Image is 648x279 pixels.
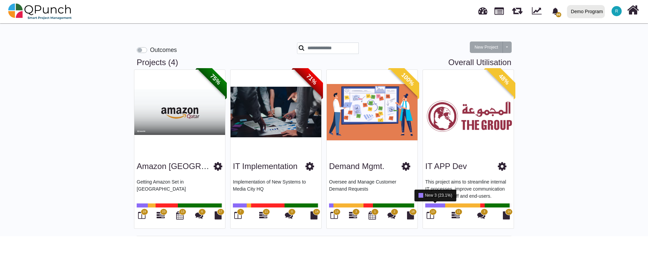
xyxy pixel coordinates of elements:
i: Punch Discussions [477,211,485,219]
i: Roadmap [259,211,267,219]
span: 14 [315,210,318,214]
div: New 3 (23.1%) [417,191,454,200]
i: Document Library [310,211,318,219]
i: Punch Discussions [195,211,203,219]
a: IT APP Dev [425,162,467,171]
span: 23 [162,210,165,214]
i: Board [330,211,338,219]
a: Amazon [GEOGRAPHIC_DATA] [137,162,253,171]
span: 75% [197,61,234,98]
i: Gantt [157,211,165,219]
a: 11 [452,214,460,219]
i: Board [427,211,434,219]
span: 13 [181,210,184,214]
div: Notification [549,5,561,17]
span: 2 [394,210,395,214]
span: Sprints [512,3,522,15]
a: IT Implementation [233,162,298,171]
span: 3 [484,210,485,214]
span: 11 [265,210,268,214]
span: 66 [556,12,561,17]
a: Overall Utilisation [448,58,511,67]
a: 11 [259,214,267,219]
span: Raed [612,6,622,16]
p: Getting Amazon Set in [GEOGRAPHIC_DATA] [137,178,223,199]
a: Demand Mgmt. [329,162,384,171]
i: Punch Discussions [285,211,293,219]
span: 19 [142,210,146,214]
a: Demo Program [564,0,607,23]
span: 17 [219,210,222,214]
i: Home [627,4,639,17]
span: 48% [485,61,523,98]
div: Dynamic Report [529,0,548,23]
span: 13 [431,210,434,214]
label: Outcomes [150,46,177,54]
span: 13 [335,210,338,214]
span: 7 [240,210,241,214]
span: 11 [457,210,460,214]
button: New Project [470,41,503,53]
i: Board [234,211,242,219]
span: Dashboard [478,4,487,14]
p: This project aims to streamline internal IT processes, improve communication between IT staff and... [425,178,511,199]
span: 71% [293,61,330,98]
i: Gantt [349,211,357,219]
img: qpunch-sp.fa6292f.png [8,1,72,22]
i: Roadmap [452,211,460,219]
span: R [615,9,618,13]
div: Demo Program [571,6,603,18]
i: Document Library [503,211,510,219]
p: Implementation of New Systems to Media City HQ [233,178,319,199]
h3: Amazon Qatar [137,162,214,171]
i: Document Library [407,211,414,219]
p: Oversee and Manage Customer Demand Requests [329,178,415,199]
i: Calendar [369,211,376,219]
span: 14 [507,210,511,214]
svg: bell fill [552,8,559,15]
i: Board [138,211,145,219]
span: 6 [201,210,203,214]
i: Document Library [215,211,222,219]
a: 3 [349,214,357,219]
span: 0 [291,210,293,214]
span: 1 [374,210,376,214]
span: 3 [355,210,357,214]
i: Calendar [176,211,184,219]
a: 23 [157,214,165,219]
a: R [607,0,626,22]
h3: Projects (4) [137,58,511,67]
i: Punch Discussions [387,211,396,219]
span: 100% [389,61,427,98]
a: bell fill66 [548,0,564,22]
span: Projects [494,4,504,15]
span: 18 [411,210,414,214]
